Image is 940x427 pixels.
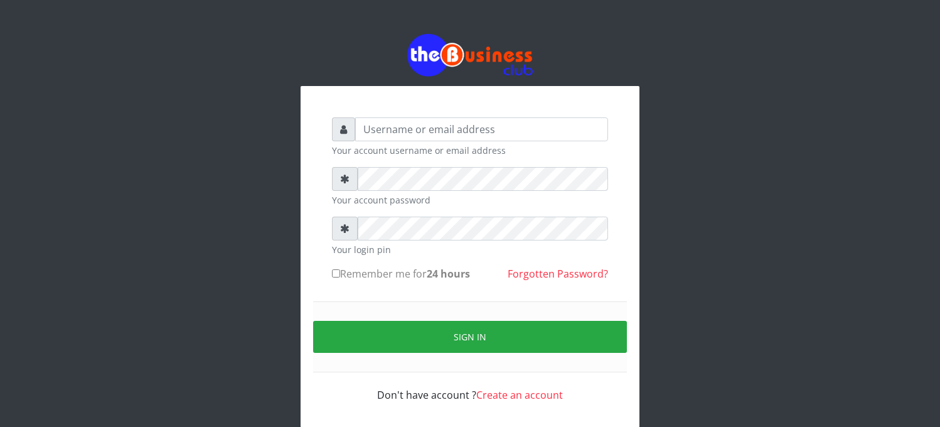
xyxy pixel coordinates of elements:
[313,321,627,353] button: Sign in
[332,266,470,281] label: Remember me for
[355,117,608,141] input: Username or email address
[332,193,608,207] small: Your account password
[332,372,608,403] div: Don't have account ?
[332,144,608,157] small: Your account username or email address
[332,269,340,278] input: Remember me for24 hours
[508,267,608,281] a: Forgotten Password?
[476,388,563,402] a: Create an account
[427,267,470,281] b: 24 hours
[332,243,608,256] small: Your login pin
